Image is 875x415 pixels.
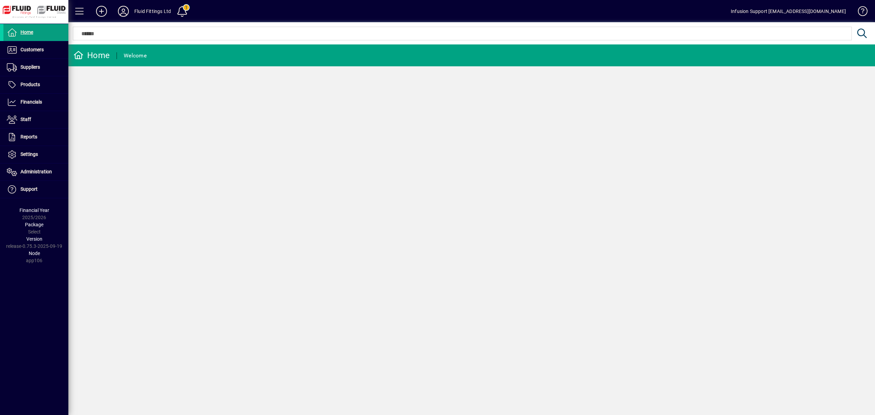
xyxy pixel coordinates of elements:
[26,236,42,242] span: Version
[19,207,49,213] span: Financial Year
[91,5,112,17] button: Add
[134,6,171,17] div: Fluid Fittings Ltd
[3,163,68,180] a: Administration
[731,6,846,17] div: Infusion Support [EMAIL_ADDRESS][DOMAIN_NAME]
[73,50,110,61] div: Home
[21,134,37,139] span: Reports
[112,5,134,17] button: Profile
[29,251,40,256] span: Node
[3,129,68,146] a: Reports
[21,82,40,87] span: Products
[3,59,68,76] a: Suppliers
[3,146,68,163] a: Settings
[3,111,68,128] a: Staff
[3,76,68,93] a: Products
[21,186,38,192] span: Support
[25,222,43,227] span: Package
[21,47,44,52] span: Customers
[3,41,68,58] a: Customers
[3,94,68,111] a: Financials
[853,1,866,24] a: Knowledge Base
[21,99,42,105] span: Financials
[21,29,33,35] span: Home
[21,117,31,122] span: Staff
[21,64,40,70] span: Suppliers
[21,169,52,174] span: Administration
[3,181,68,198] a: Support
[21,151,38,157] span: Settings
[124,50,147,61] div: Welcome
